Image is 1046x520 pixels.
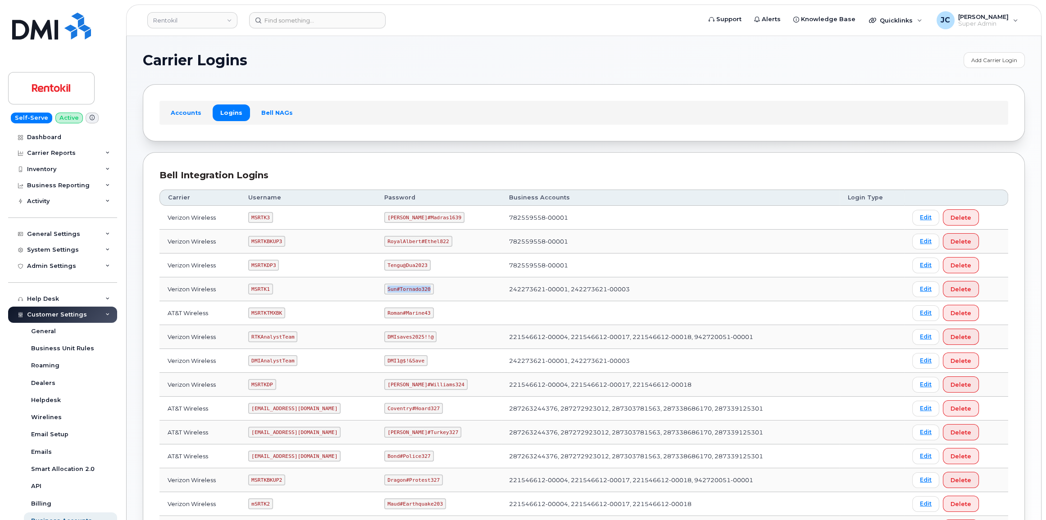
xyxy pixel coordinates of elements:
td: 287263244376, 287272923012, 287303781563, 287338686170, 287339125301 [501,444,840,468]
button: Delete [943,281,979,297]
button: Delete [943,472,979,488]
button: Delete [943,233,979,249]
a: Edit [912,425,939,440]
span: Delete [950,500,971,508]
span: Delete [950,213,971,222]
code: MSRTKTMXBK [248,307,285,318]
code: Roman#Marine43 [384,307,433,318]
span: Delete [950,404,971,413]
td: 782559558-00001 [501,230,840,253]
td: Verizon Wireless [159,349,240,373]
td: Verizon Wireless [159,277,240,301]
a: Bell NAGs [254,104,300,121]
td: AT&T Wireless [159,301,240,325]
th: Login Type [840,190,904,206]
th: Password [376,190,500,206]
code: [PERSON_NAME]#Turkey327 [384,427,461,438]
a: Edit [912,401,939,416]
span: Delete [950,309,971,317]
code: DMI1@$!&Save [384,355,427,366]
span: Delete [950,285,971,294]
td: AT&T Wireless [159,421,240,444]
a: Edit [912,234,939,249]
code: [PERSON_NAME]#Williams324 [384,379,467,390]
button: Delete [943,305,979,321]
td: AT&T Wireless [159,444,240,468]
span: Carrier Logins [143,54,247,67]
td: 782559558-00001 [501,206,840,230]
a: Edit [912,353,939,369]
td: Verizon Wireless [159,253,240,277]
code: Sun#Tornado320 [384,284,433,294]
td: 221546612-00004, 221546612-00017, 221546612-00018, 942720051-00001 [501,468,840,492]
code: Bond#Police327 [384,451,433,461]
td: Verizon Wireless [159,492,240,516]
td: 287263244376, 287272923012, 287303781563, 287338686170, 287339125301 [501,397,840,421]
span: Delete [950,428,971,437]
button: Delete [943,424,979,440]
code: [EMAIL_ADDRESS][DOMAIN_NAME] [248,427,341,438]
td: Verizon Wireless [159,373,240,397]
td: 221546612-00004, 221546612-00017, 221546612-00018 [501,373,840,397]
a: Logins [213,104,250,121]
a: Add Carrier Login [964,52,1025,68]
span: Delete [950,237,971,246]
span: Delete [950,476,971,484]
code: DMIAnalystTeam [248,355,297,366]
td: Verizon Wireless [159,206,240,230]
code: Dragon#Protest327 [384,475,443,485]
a: Edit [912,496,939,512]
code: MSRTK3 [248,212,273,223]
code: RTKAnalystTeam [248,331,297,342]
button: Delete [943,353,979,369]
iframe: Messenger Launcher [1007,481,1039,513]
a: Edit [912,329,939,345]
a: Edit [912,305,939,321]
th: Username [240,190,376,206]
td: AT&T Wireless [159,397,240,421]
span: Delete [950,261,971,270]
a: Accounts [163,104,209,121]
button: Delete [943,329,979,345]
span: Delete [950,333,971,341]
code: MSRTKDP [248,379,276,390]
a: Edit [912,210,939,226]
code: mSRTK2 [248,498,273,509]
code: [EMAIL_ADDRESS][DOMAIN_NAME] [248,451,341,461]
a: Edit [912,377,939,393]
code: Coventry#Hoard327 [384,403,443,414]
td: 242273621-00001, 242273621-00003 [501,277,840,301]
td: 221546612-00004, 221546612-00017, 221546612-00018, 942720051-00001 [501,325,840,349]
code: Tengu@Dua2023 [384,260,430,271]
code: MSRTKBKUP3 [248,236,285,247]
a: Edit [912,472,939,488]
div: Bell Integration Logins [159,169,1008,182]
td: 287263244376, 287272923012, 287303781563, 287338686170, 287339125301 [501,421,840,444]
span: Delete [950,452,971,461]
code: MSRTKDP3 [248,260,279,271]
span: Delete [950,380,971,389]
a: Edit [912,258,939,273]
td: Verizon Wireless [159,230,240,253]
td: Verizon Wireless [159,325,240,349]
th: Business Accounts [501,190,840,206]
code: RoyalAlbert#Ethel822 [384,236,452,247]
button: Delete [943,257,979,273]
td: 782559558-00001 [501,253,840,277]
code: MSRTK1 [248,284,273,294]
code: DMIsaves2025!!@ [384,331,437,342]
code: [EMAIL_ADDRESS][DOMAIN_NAME] [248,403,341,414]
code: Maud#Earthquake203 [384,498,446,509]
a: Edit [912,448,939,464]
button: Delete [943,448,979,464]
button: Delete [943,376,979,393]
th: Carrier [159,190,240,206]
td: 242273621-00001, 242273621-00003 [501,349,840,373]
code: [PERSON_NAME]#Madras1639 [384,212,464,223]
button: Delete [943,209,979,226]
td: 221546612-00004, 221546612-00017, 221546612-00018 [501,492,840,516]
button: Delete [943,496,979,512]
a: Edit [912,281,939,297]
span: Delete [950,357,971,365]
td: Verizon Wireless [159,468,240,492]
